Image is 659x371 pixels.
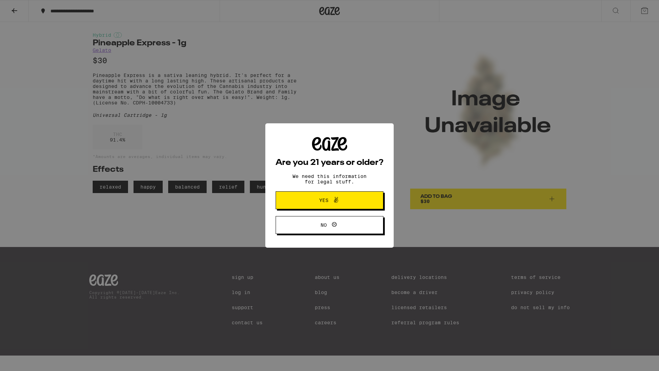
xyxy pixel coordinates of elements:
button: Yes [276,191,383,209]
h2: Are you 21 years or older? [276,159,383,167]
span: No [321,223,327,227]
p: We need this information for legal stuff. [287,173,372,184]
span: Yes [319,198,328,203]
button: No [276,216,383,234]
